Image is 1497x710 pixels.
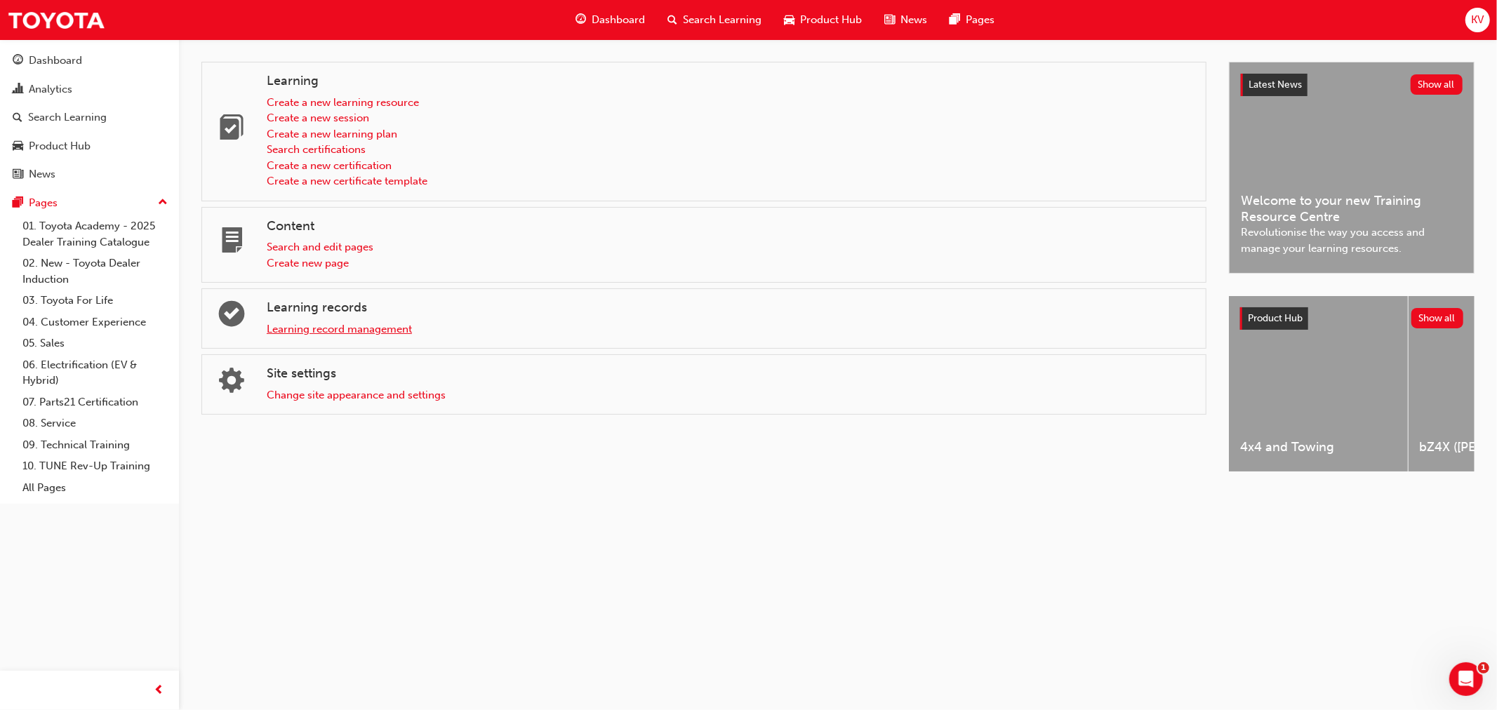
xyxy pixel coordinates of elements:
[950,11,960,29] span: pages-icon
[6,48,173,74] a: Dashboard
[1249,79,1302,91] span: Latest News
[29,195,58,211] div: Pages
[13,197,23,210] span: pages-icon
[219,369,244,399] span: cogs-icon
[17,312,173,333] a: 04. Customer Experience
[17,477,173,499] a: All Pages
[219,116,244,146] span: learning-icon
[13,83,23,96] span: chart-icon
[267,175,427,187] a: Create a new certificate template
[29,53,82,69] div: Dashboard
[564,6,656,34] a: guage-iconDashboard
[17,391,173,413] a: 07. Parts21 Certification
[683,12,761,28] span: Search Learning
[1240,439,1397,455] span: 4x4 and Towing
[267,241,373,253] a: Search and edit pages
[17,253,173,290] a: 02. New - Toyota Dealer Induction
[6,45,173,190] button: DashboardAnalyticsSearch LearningProduct HubNews
[6,76,173,102] a: Analytics
[13,168,23,181] span: news-icon
[13,55,23,67] span: guage-icon
[1449,662,1483,696] iframe: Intercom live chat
[28,109,107,126] div: Search Learning
[267,112,369,124] a: Create a new session
[17,215,173,253] a: 01. Toyota Academy - 2025 Dealer Training Catalogue
[158,194,168,212] span: up-icon
[873,6,938,34] a: news-iconNews
[154,682,165,699] span: prev-icon
[592,12,645,28] span: Dashboard
[6,190,173,216] button: Pages
[1411,308,1464,328] button: Show all
[267,366,1195,382] h4: Site settings
[17,290,173,312] a: 03. Toyota For Life
[267,257,349,269] a: Create new page
[1229,62,1475,274] a: Latest NewsShow allWelcome to your new Training Resource CentreRevolutionise the way you access a...
[267,300,1195,316] h4: Learning records
[267,128,397,140] a: Create a new learning plan
[1248,312,1303,324] span: Product Hub
[1241,225,1463,256] span: Revolutionise the way you access and manage your learning resources.
[1471,12,1484,28] span: KV
[1478,662,1489,674] span: 1
[17,434,173,456] a: 09. Technical Training
[29,166,55,182] div: News
[267,96,419,109] a: Create a new learning resource
[267,143,366,156] a: Search certifications
[17,455,173,477] a: 10. TUNE Rev-Up Training
[6,133,173,159] a: Product Hub
[884,11,895,29] span: news-icon
[1240,307,1463,330] a: Product HubShow all
[1465,8,1490,32] button: KV
[17,333,173,354] a: 05. Sales
[29,81,72,98] div: Analytics
[1241,74,1463,96] a: Latest NewsShow all
[267,74,1195,89] h4: Learning
[656,6,773,34] a: search-iconSearch Learning
[267,323,412,335] a: Learning record management
[219,302,244,333] span: learningrecord-icon
[800,12,862,28] span: Product Hub
[6,161,173,187] a: News
[17,354,173,391] a: 06. Electrification (EV & Hybrid)
[6,105,173,130] a: Search Learning
[267,159,392,172] a: Create a new certification
[900,12,927,28] span: News
[773,6,873,34] a: car-iconProduct Hub
[219,229,244,259] span: page-icon
[17,413,173,434] a: 08. Service
[267,219,1195,234] h4: Content
[13,112,22,124] span: search-icon
[1241,193,1463,225] span: Welcome to your new Training Resource Centre
[13,140,23,153] span: car-icon
[267,389,446,401] a: Change site appearance and settings
[575,11,586,29] span: guage-icon
[938,6,1006,34] a: pages-iconPages
[1229,296,1408,471] a: 4x4 and Towing
[7,4,105,36] img: Trak
[966,12,994,28] span: Pages
[784,11,794,29] span: car-icon
[1411,74,1463,95] button: Show all
[667,11,677,29] span: search-icon
[29,138,91,154] div: Product Hub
